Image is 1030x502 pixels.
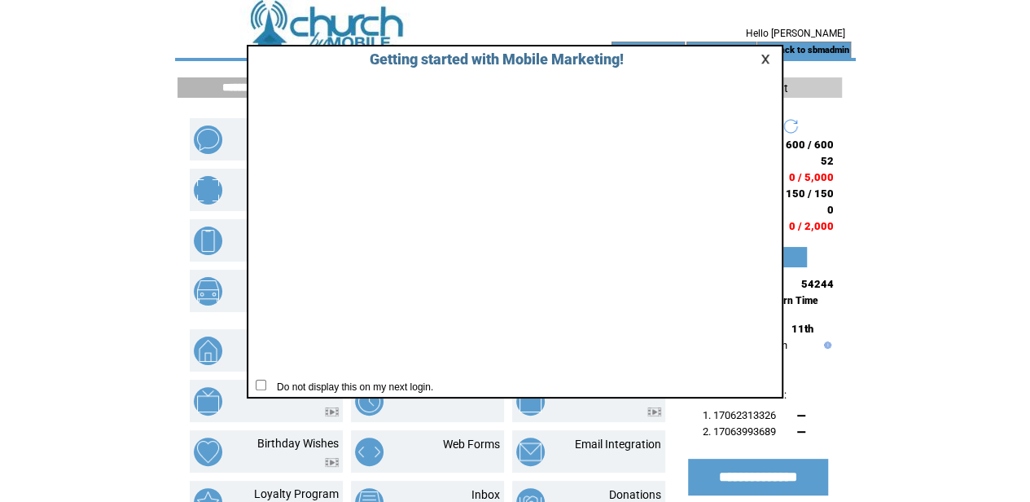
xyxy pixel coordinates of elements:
[325,407,339,416] img: video.png
[801,278,834,290] span: 54244
[194,125,222,154] img: text-blast.png
[194,277,222,306] img: vehicle-listing.png
[786,187,834,200] span: 150 / 150
[355,387,384,416] img: scheduled-tasks.png
[827,204,834,216] span: 0
[703,425,776,438] span: 2. 17063993689
[443,438,500,451] a: Web Forms
[269,381,433,393] span: Do not display this on my next login.
[353,51,624,68] span: Getting started with Mobile Marketing!
[325,458,339,467] img: video.png
[745,28,844,39] span: Hello [PERSON_NAME]
[791,323,813,335] span: 11th
[254,487,339,500] a: Loyalty Program
[703,409,776,421] span: 1. 17062313326
[759,295,818,306] span: Eastern Time
[786,139,834,151] span: 600 / 600
[760,44,772,57] img: backArrow.gif
[355,438,384,466] img: web-forms.png
[694,44,706,57] img: contact_us_icon.gif
[789,220,834,232] span: 0 / 2,000
[194,438,222,466] img: birthday-wishes.png
[820,341,831,349] img: help.gif
[471,488,500,501] a: Inbox
[821,155,834,167] span: 52
[194,337,222,365] img: property-listing.png
[609,488,661,501] a: Donations
[789,171,834,183] span: 0 / 5,000
[194,387,222,416] img: text-to-screen.png
[516,387,545,416] img: text-to-win.png
[516,438,545,466] img: email-integration.png
[774,45,848,55] a: Back to sbmadmin
[194,176,222,205] img: mobile-coupons.png
[647,407,661,416] img: video.png
[194,227,222,255] img: mobile-websites.png
[629,44,642,57] img: account_icon.gif
[575,438,661,451] a: Email Integration
[257,437,339,450] a: Birthday Wishes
